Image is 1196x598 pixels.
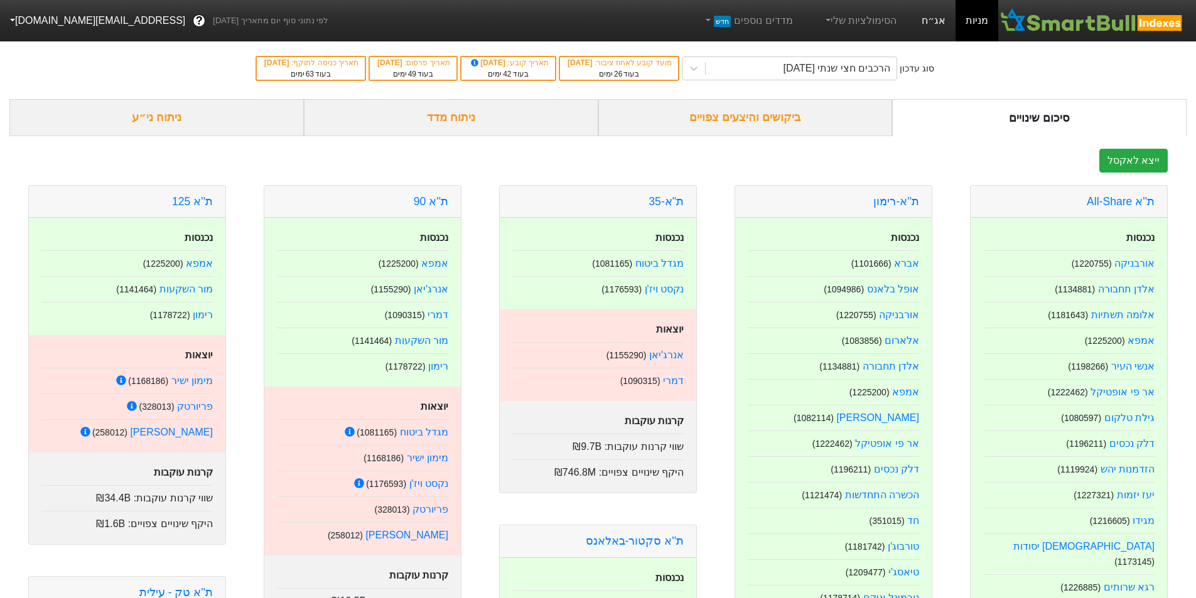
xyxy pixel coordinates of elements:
[1101,464,1155,474] a: הזדמנות יהש
[794,413,834,423] small: ( 1082114 )
[150,310,190,320] small: ( 1178722 )
[1091,309,1155,320] a: אלומה תשתיות
[606,350,647,360] small: ( 1155290 )
[879,309,919,320] a: אורבניקה
[1109,438,1155,449] a: דלק נכסים
[620,376,660,386] small: ( 1090315 )
[407,452,448,463] a: מימון ישיר
[1114,258,1155,269] a: אורבניקה
[92,427,127,437] small: ( 258012 )
[784,61,891,76] div: הרכבים חצי שנתי [DATE]
[851,259,892,269] small: ( 1101666 )
[352,336,392,346] small: ( 1141464 )
[873,195,919,208] a: ת''א-רימון
[116,284,156,294] small: ( 1141464 )
[635,258,684,269] a: מגדל ביטוח
[601,284,642,294] small: ( 1176593 )
[836,412,919,423] a: [PERSON_NAME]
[96,493,131,503] span: ₪34.4B
[836,310,876,320] small: ( 1220755 )
[428,309,448,320] a: דמרי
[357,427,397,437] small: ( 1081165 )
[1013,541,1155,552] a: [DEMOGRAPHIC_DATA] יסודות
[846,567,886,577] small: ( 1209477 )
[802,490,842,500] small: ( 1121474 )
[154,467,213,478] strong: קרנות עוקבות
[863,361,919,371] a: אלדן תחבורה
[1068,361,1108,371] small: ( 1198266 )
[421,401,448,412] strong: יוצאות
[663,375,684,386] a: דמרי
[503,70,511,78] span: 42
[377,58,404,67] span: [DATE]
[900,62,934,75] div: סוג עדכון
[139,402,174,412] small: ( 328013 )
[892,99,1187,136] div: סיכום שינויים
[568,58,595,67] span: [DATE]
[376,57,450,68] div: תאריך פרסום :
[655,232,684,243] strong: נכנסות
[1061,413,1101,423] small: ( 1080597 )
[130,427,213,437] a: [PERSON_NAME]
[1066,439,1106,449] small: ( 1196211 )
[408,70,416,78] span: 49
[468,68,549,80] div: בעוד ימים
[649,195,684,208] a: ת"א-35
[824,284,864,294] small: ( 1094986 )
[1057,464,1097,474] small: ( 1119924 )
[1098,284,1155,294] a: אלדן תחבורה
[1048,310,1088,320] small: ( 1181643 )
[1074,490,1114,500] small: ( 1227321 )
[891,232,919,243] strong: נכנסות
[389,570,448,580] strong: קרנות עוקבות
[845,542,885,552] small: ( 1181742 )
[395,335,448,346] a: מור השקעות
[598,99,893,136] div: ביקושים והיצעים צפויים
[213,14,328,27] span: לפי נתוני סוף יום מתאריך [DATE]
[185,350,213,360] strong: יוצאות
[159,284,213,294] a: מור השקעות
[867,284,919,294] a: אופל בלאנס
[845,489,919,500] a: הכשרה התחדשות
[885,335,919,346] a: אלארום
[414,195,448,208] a: ת''א 90
[263,57,358,68] div: תאריך כניסה לתוקף :
[874,464,919,474] a: דלק נכסים
[614,70,622,78] span: 26
[412,504,448,515] a: פריורטק
[655,572,684,583] strong: נכנסות
[592,259,632,269] small: ( 1081165 )
[831,464,871,474] small: ( 1196211 )
[409,478,449,489] a: נקסט ויז'ן
[1133,515,1155,526] a: מגידו
[306,70,314,78] span: 63
[365,530,448,540] a: [PERSON_NAME]
[1114,557,1155,567] small: ( 1173145 )
[573,441,601,452] span: ₪9.7B
[1104,412,1155,423] a: גילת טלקום
[888,541,919,552] a: טורבוג'ן
[1085,336,1125,346] small: ( 1225200 )
[328,530,363,540] small: ( 258012 )
[1091,387,1155,397] a: אר פי אופטיקל
[468,57,549,68] div: תאריך קובע :
[1060,582,1101,592] small: ( 1226885 )
[186,258,213,269] a: אמפא
[566,68,672,80] div: בעוד ימים
[625,415,684,426] strong: קרנות עוקבות
[888,567,919,577] a: טיאסג'י
[1104,582,1155,592] a: רגא שרותים
[892,387,919,397] a: אמפא
[1117,489,1155,500] a: יעז יזמות
[9,99,304,136] div: ניתוח ני״ע
[698,8,798,33] a: מדדים נוספיםחדש
[512,459,684,480] div: היקף שינויים צפויים :
[554,467,596,478] span: ₪746.8M
[656,324,684,334] strong: יוצאות
[428,361,448,371] a: רימון
[1126,232,1155,243] strong: נכנסות
[264,58,291,67] span: [DATE]
[1090,516,1130,526] small: ( 1216605 )
[1111,361,1155,371] a: אנשי העיר
[1055,284,1095,294] small: ( 1134881 )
